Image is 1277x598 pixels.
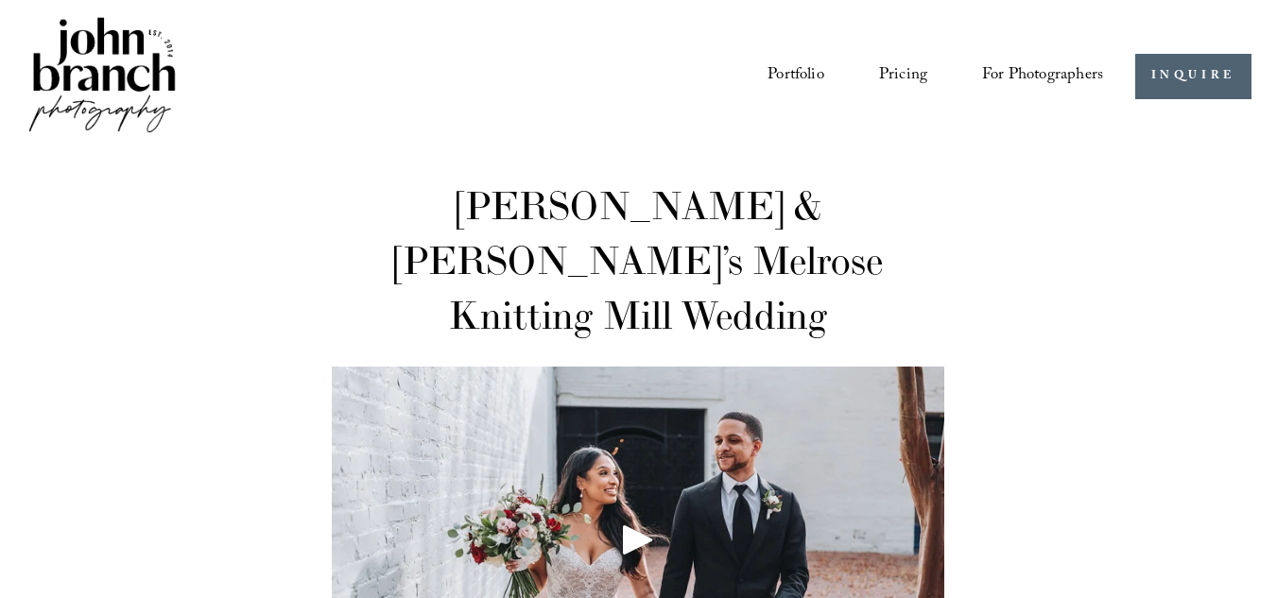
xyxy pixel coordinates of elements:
img: John Branch IV Photography [26,13,179,141]
a: Pricing [879,59,927,94]
a: folder dropdown [982,59,1103,94]
h1: [PERSON_NAME] & [PERSON_NAME]’s Melrose Knitting Mill Wedding [332,179,944,342]
span: For Photographers [982,60,1103,93]
a: Portfolio [768,59,824,94]
a: INQUIRE [1135,54,1251,100]
div: Play [615,517,661,562]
